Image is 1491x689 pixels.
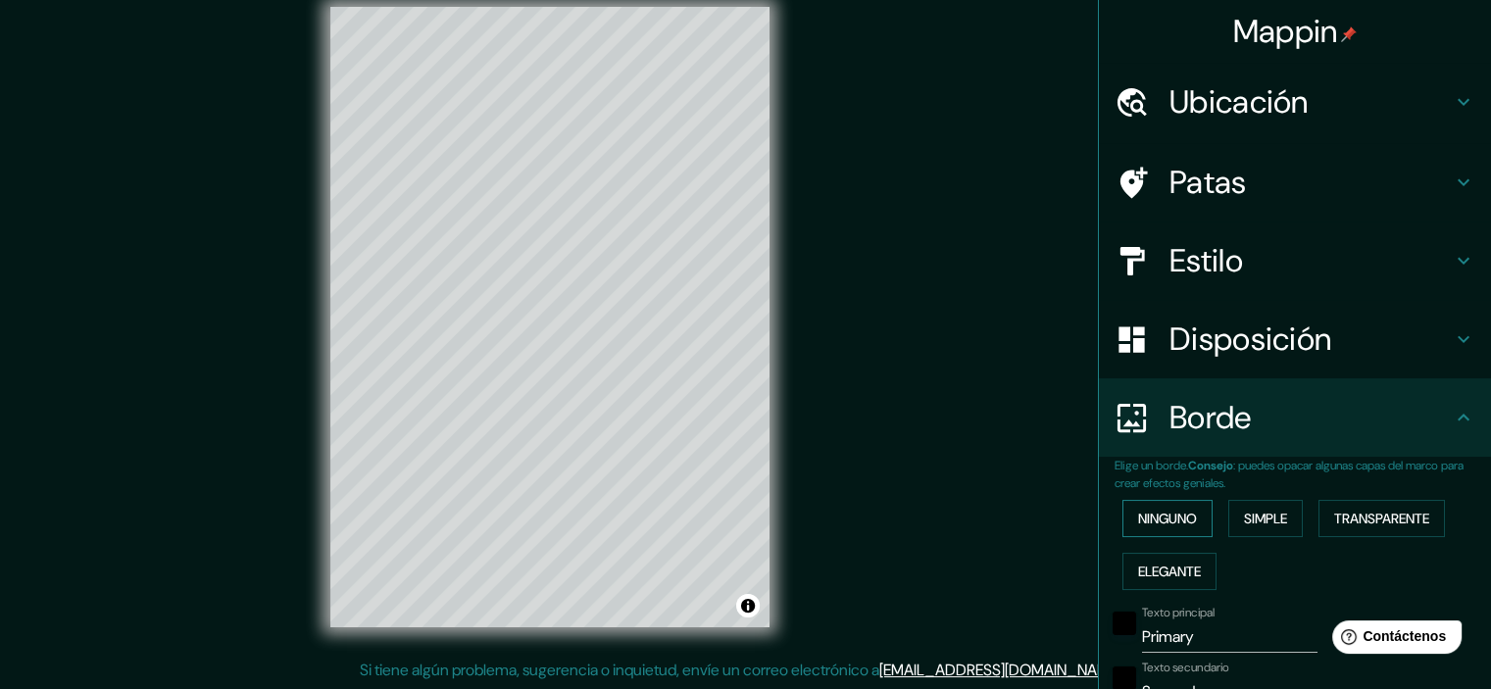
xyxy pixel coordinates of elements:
font: Patas [1169,162,1247,203]
img: pin-icon.png [1341,26,1357,42]
font: Estilo [1169,240,1243,281]
div: Disposición [1099,300,1491,378]
font: Texto secundario [1142,660,1229,675]
iframe: Lanzador de widgets de ayuda [1317,613,1469,667]
button: Elegante [1122,553,1217,590]
font: : puedes opacar algunas capas del marco para crear efectos geniales. [1115,458,1464,491]
div: Borde [1099,378,1491,457]
font: Si tiene algún problema, sugerencia o inquietud, envíe un correo electrónico a [360,660,879,680]
button: Transparente [1318,500,1445,537]
font: Simple [1244,510,1287,527]
div: Estilo [1099,221,1491,300]
button: Activar o desactivar atribución [736,594,760,617]
font: Elegante [1138,563,1201,580]
div: Patas [1099,143,1491,221]
font: Elige un borde. [1115,458,1188,473]
font: Ubicación [1169,81,1309,123]
font: Consejo [1188,458,1233,473]
font: Ninguno [1138,510,1197,527]
font: Mappin [1233,11,1338,52]
button: Simple [1228,500,1303,537]
button: negro [1113,612,1136,635]
a: [EMAIL_ADDRESS][DOMAIN_NAME] [879,660,1121,680]
font: Disposición [1169,319,1331,360]
font: Borde [1169,397,1252,438]
button: Ninguno [1122,500,1213,537]
font: Transparente [1334,510,1429,527]
div: Ubicación [1099,63,1491,141]
font: Texto principal [1142,605,1215,620]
